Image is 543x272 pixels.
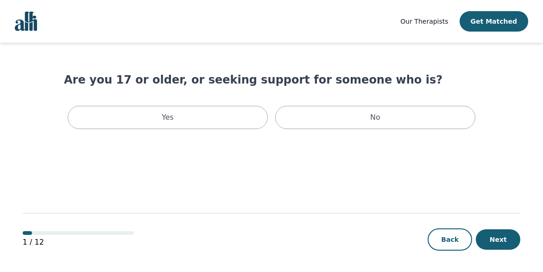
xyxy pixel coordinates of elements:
[428,228,472,251] button: Back
[400,18,448,25] span: Our Therapists
[23,237,134,248] p: 1 / 12
[370,112,380,123] p: No
[15,12,37,31] img: alli logo
[162,112,174,123] p: Yes
[476,229,520,250] button: Next
[64,72,479,87] h1: Are you 17 or older, or seeking support for someone who is?
[460,11,528,32] button: Get Matched
[400,16,448,27] a: Our Therapists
